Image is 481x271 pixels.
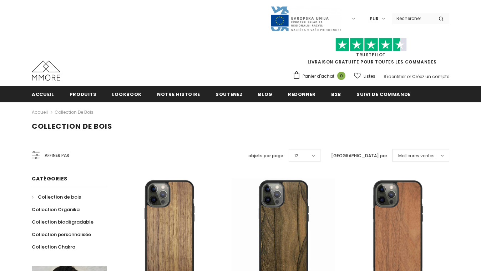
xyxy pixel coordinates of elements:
[258,91,273,98] span: Blog
[384,73,406,80] a: S'identifier
[32,231,91,238] span: Collection personnalisée
[331,152,387,159] label: [GEOGRAPHIC_DATA] par
[412,73,449,80] a: Créez un compte
[32,203,80,216] a: Collection Organika
[32,219,93,225] span: Collection biodégradable
[32,61,60,81] img: Cas MMORE
[370,15,379,22] span: EUR
[157,91,200,98] span: Notre histoire
[32,86,54,102] a: Accueil
[216,86,243,102] a: soutenez
[331,86,341,102] a: B2B
[258,86,273,102] a: Blog
[356,86,411,102] a: Suivi de commande
[407,73,411,80] span: or
[112,86,142,102] a: Lookbook
[70,91,97,98] span: Produits
[216,91,243,98] span: soutenez
[392,13,433,24] input: Search Site
[32,216,93,228] a: Collection biodégradable
[55,109,93,115] a: Collection de bois
[32,228,91,241] a: Collection personnalisée
[356,52,386,58] a: TrustPilot
[294,152,298,159] span: 12
[32,244,75,250] span: Collection Chakra
[248,152,283,159] label: objets par page
[288,86,316,102] a: Redonner
[398,152,435,159] span: Meilleures ventes
[32,121,112,131] span: Collection de bois
[270,6,341,32] img: Javni Razpis
[38,194,81,200] span: Collection de bois
[356,91,411,98] span: Suivi de commande
[32,206,80,213] span: Collection Organika
[293,71,349,82] a: Panier d'achat 0
[293,41,449,65] span: LIVRAISON GRATUITE POUR TOUTES LES COMMANDES
[45,152,69,159] span: Affiner par
[157,86,200,102] a: Notre histoire
[32,108,48,117] a: Accueil
[70,86,97,102] a: Produits
[335,38,407,52] img: Faites confiance aux étoiles pilotes
[270,15,341,21] a: Javni Razpis
[112,91,142,98] span: Lookbook
[32,175,67,182] span: Catégories
[331,91,341,98] span: B2B
[32,191,81,203] a: Collection de bois
[32,241,75,253] a: Collection Chakra
[288,91,316,98] span: Redonner
[32,91,54,98] span: Accueil
[303,73,334,80] span: Panier d'achat
[337,72,345,80] span: 0
[364,73,375,80] span: Listes
[354,70,375,82] a: Listes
